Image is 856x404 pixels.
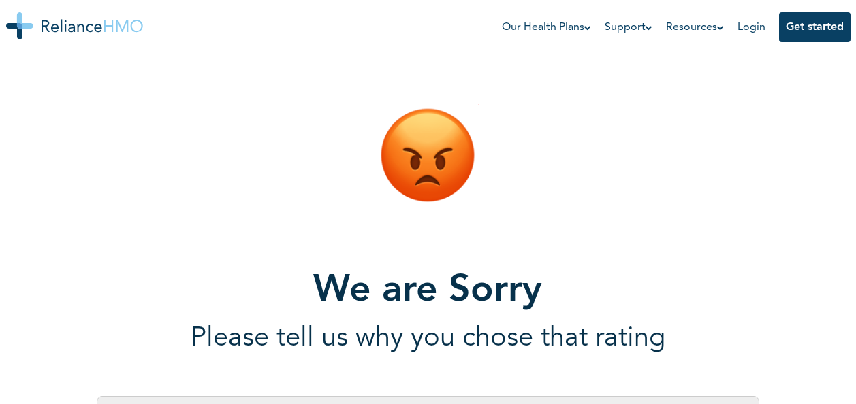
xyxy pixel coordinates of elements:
[191,269,665,314] h1: We are Sorry
[605,19,652,35] a: Support
[779,12,851,42] button: Get started
[377,103,479,207] img: review icon
[6,12,143,39] img: Reliance HMO's Logo
[738,22,765,33] a: Login
[666,19,724,35] a: Resources
[502,19,591,35] a: Our Health Plans
[191,322,665,355] p: Please tell us why you chose that rating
